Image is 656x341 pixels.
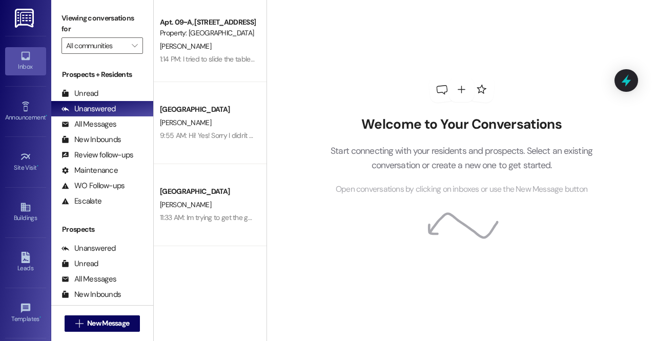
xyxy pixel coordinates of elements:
[87,318,129,329] span: New Message
[61,104,116,114] div: Unanswered
[160,17,255,28] div: Apt. 09~A, [STREET_ADDRESS]
[61,165,118,176] div: Maintenance
[75,319,83,328] i: 
[66,37,127,54] input: All communities
[132,42,137,50] i: 
[61,10,143,37] label: Viewing conversations for
[160,200,211,209] span: [PERSON_NAME]
[160,118,211,127] span: [PERSON_NAME]
[160,28,255,38] div: Property: [GEOGRAPHIC_DATA]
[160,42,211,51] span: [PERSON_NAME]
[5,148,46,176] a: Site Visit •
[15,9,36,28] img: ResiDesk Logo
[61,258,98,269] div: Unread
[61,134,121,145] div: New Inbounds
[61,243,116,254] div: Unanswered
[61,274,116,285] div: All Messages
[65,315,140,332] button: New Message
[160,104,255,115] div: [GEOGRAPHIC_DATA]
[61,180,125,191] div: WO Follow-ups
[5,299,46,327] a: Templates •
[315,144,608,173] p: Start connecting with your residents and prospects. Select an existing conversation or create a n...
[5,249,46,276] a: Leads
[61,88,98,99] div: Unread
[39,314,41,321] span: •
[160,186,255,197] div: [GEOGRAPHIC_DATA]
[160,213,598,222] div: 11:33 AM: Im trying to get the guarantor application filled out Is it another application just li...
[315,116,608,133] h2: Welcome to Your Conversations
[61,196,101,207] div: Escalate
[51,224,153,235] div: Prospects
[5,47,46,75] a: Inbox
[61,150,133,161] div: Review follow-ups
[5,198,46,226] a: Buildings
[336,183,587,196] span: Open conversations by clicking on inboxes or use the New Message button
[51,69,153,80] div: Prospects + Residents
[37,163,38,170] span: •
[61,289,121,300] div: New Inbounds
[61,119,116,130] div: All Messages
[46,112,47,119] span: •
